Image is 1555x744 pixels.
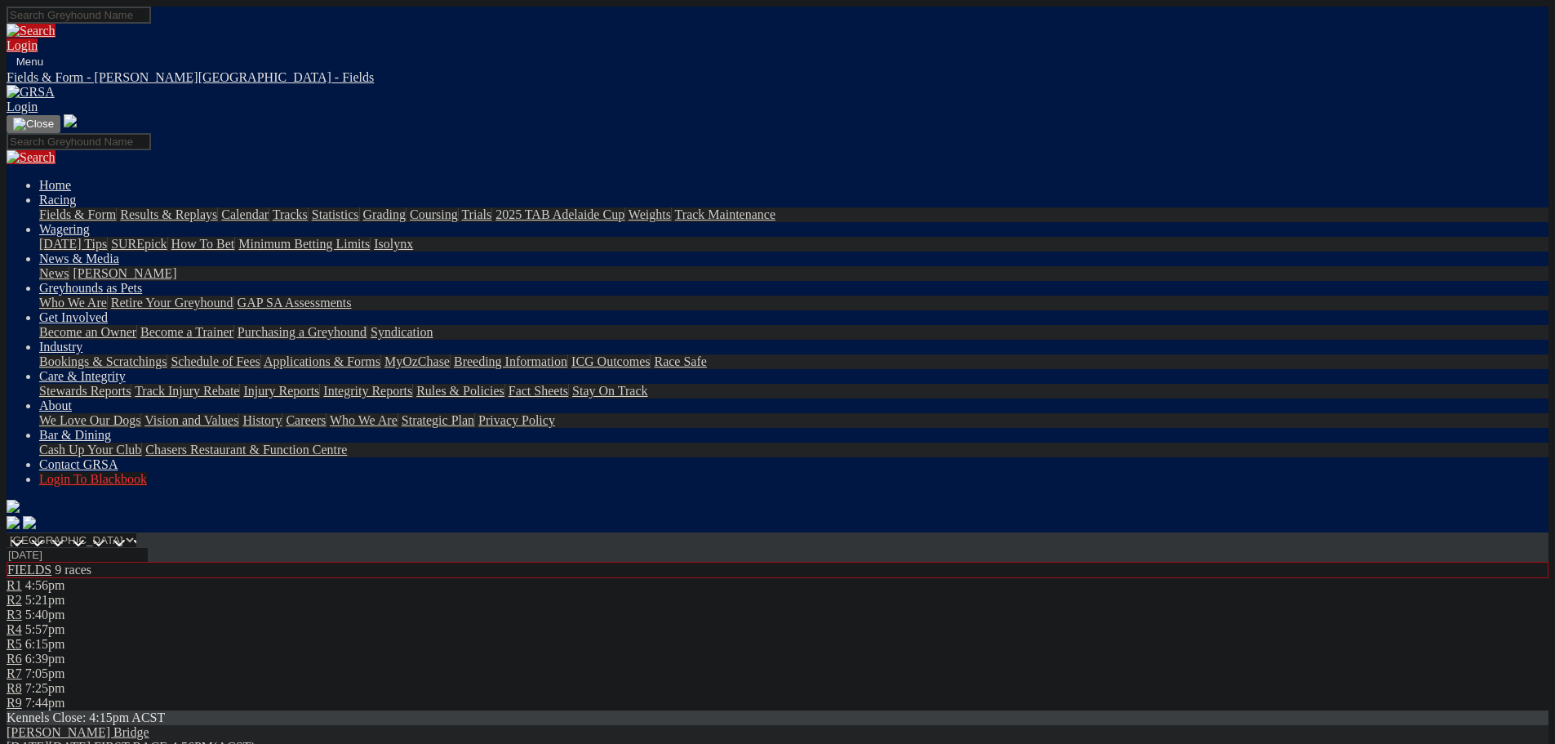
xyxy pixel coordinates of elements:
[461,207,492,221] a: Trials
[238,325,367,339] a: Purchasing a Greyhound
[171,237,236,251] a: How To Bet
[39,281,142,295] a: Greyhounds as Pets
[25,608,65,621] span: 5:40pm
[363,207,407,221] a: Grading
[7,500,20,513] img: logo-grsa-white.png
[39,443,142,457] a: Cash Up Your Club
[7,725,149,739] a: [PERSON_NAME] Bridge
[171,354,260,368] a: Schedule of Fees
[7,652,22,666] a: R6
[144,413,239,427] a: Vision and Values
[478,413,555,427] a: Privacy Policy
[495,207,625,221] a: 2025 TAB Adelaide Cup
[39,472,147,486] a: Login To Blackbook
[25,666,65,680] span: 7:05pm
[39,457,118,471] a: Contact GRSA
[25,593,65,607] span: 5:21pm
[238,296,352,310] a: GAP SA Assessments
[39,384,1548,399] div: Care & Integrity
[39,252,119,265] a: News & Media
[25,681,65,695] span: 7:25pm
[7,24,56,38] img: Search
[7,696,22,710] a: R9
[39,354,167,368] a: Bookings & Scratchings
[25,696,65,710] span: 7:44pm
[7,115,60,133] button: Toggle navigation
[330,413,398,427] a: Who We Are
[25,622,65,636] span: 5:57pm
[39,354,1548,369] div: Industry
[39,325,1548,340] div: Get Involved
[571,354,651,368] a: ICG Outcomes
[39,266,1548,281] div: News & Media
[64,114,77,127] img: logo-grsa-white.png
[39,428,111,442] a: Bar & Dining
[7,578,22,592] a: R1
[140,325,234,339] a: Become a Trainer
[7,85,55,100] img: GRSA
[410,207,459,221] a: Coursing
[145,443,347,457] a: Chasers Restaurant & Function Centre
[7,100,38,114] a: Login
[39,369,126,383] a: Care & Integrity
[39,443,1548,457] div: Bar & Dining
[454,354,568,368] a: Breeding Information
[323,384,413,398] a: Integrity Reports
[7,666,22,680] a: R7
[73,266,176,280] a: [PERSON_NAME]
[312,207,360,221] a: Statistics
[402,413,475,427] a: Strategic Plan
[25,652,65,666] span: 6:39pm
[25,637,65,651] span: 6:15pm
[39,399,72,412] a: About
[509,384,569,398] a: Fact Sheets
[286,413,327,427] a: Careers
[39,207,1548,222] div: Racing
[629,207,672,221] a: Weights
[238,237,371,251] a: Minimum Betting Limits
[7,681,22,695] a: R8
[39,384,131,398] a: Stewards Reports
[7,563,51,577] a: FIELDS
[675,207,775,221] a: Track Maintenance
[242,413,282,427] a: History
[7,593,22,607] a: R2
[39,193,76,207] a: Racing
[7,622,22,636] a: R4
[120,207,218,221] a: Results & Replays
[39,325,137,339] a: Become an Owner
[7,70,1548,85] a: Fields & Form - [PERSON_NAME][GEOGRAPHIC_DATA] - Fields
[264,354,381,368] a: Applications & Forms
[7,608,22,621] a: R3
[39,296,1548,310] div: Greyhounds as Pets
[7,637,22,651] span: R5
[39,413,141,427] a: We Love Our Dogs
[55,563,91,577] span: 9 races
[374,237,413,251] a: Isolynx
[39,296,108,310] a: Who We Are
[7,53,50,70] button: Toggle navigation
[7,150,56,165] img: Search
[39,266,69,280] a: News
[416,384,505,398] a: Rules & Policies
[111,237,167,251] a: SUREpick
[39,178,71,192] a: Home
[221,207,269,221] a: Calendar
[39,207,117,221] a: Fields & Form
[243,384,320,398] a: Injury Reports
[25,578,65,592] span: 4:56pm
[39,340,82,354] a: Industry
[7,38,38,52] a: Login
[572,384,647,398] a: Stay On Track
[39,237,1548,252] div: Wagering
[39,237,108,251] a: [DATE] Tips
[111,296,234,310] a: Retire Your Greyhound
